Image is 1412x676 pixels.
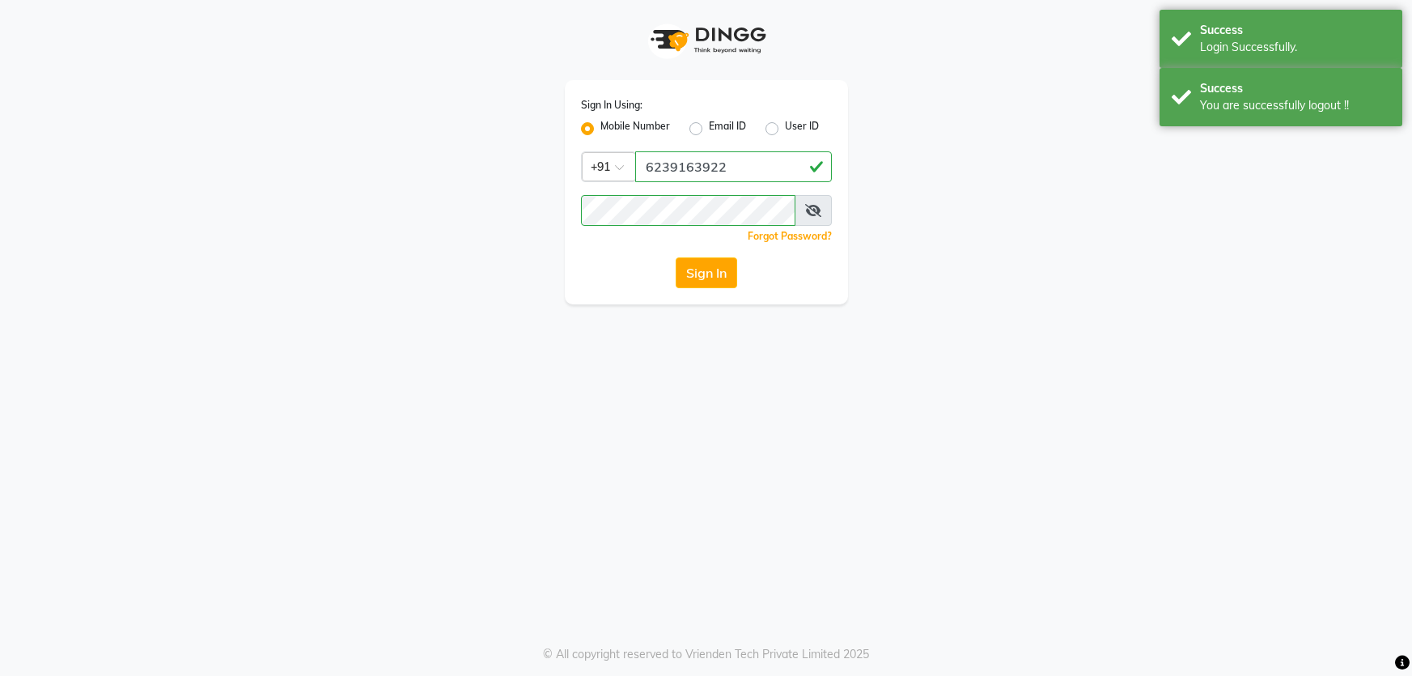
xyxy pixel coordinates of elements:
[1200,39,1390,56] div: Login Successfully.
[748,230,832,242] a: Forgot Password?
[709,119,746,138] label: Email ID
[785,119,819,138] label: User ID
[581,195,795,226] input: Username
[1200,80,1390,97] div: Success
[1200,97,1390,114] div: You are successfully logout !!
[642,16,771,64] img: logo1.svg
[676,257,737,288] button: Sign In
[581,98,642,113] label: Sign In Using:
[1200,22,1390,39] div: Success
[635,151,832,182] input: Username
[600,119,670,138] label: Mobile Number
